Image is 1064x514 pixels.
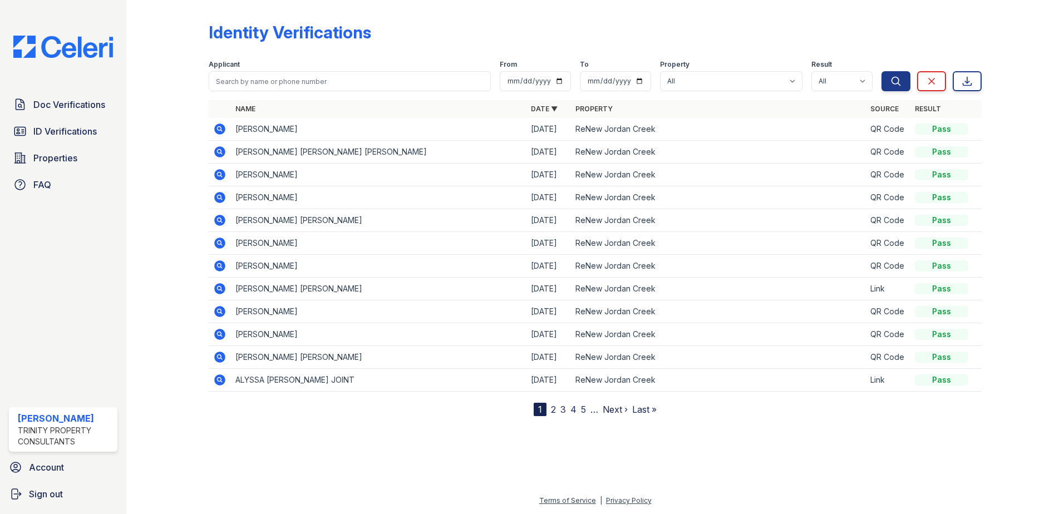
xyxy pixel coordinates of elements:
td: ReNew Jordan Creek [571,141,866,164]
td: [PERSON_NAME] [231,300,526,323]
td: ReNew Jordan Creek [571,186,866,209]
td: [DATE] [526,278,571,300]
td: QR Code [866,323,910,346]
div: 1 [534,403,546,416]
a: Date ▼ [531,105,558,113]
td: [DATE] [526,232,571,255]
td: [PERSON_NAME] [231,255,526,278]
td: [PERSON_NAME] [PERSON_NAME] [231,278,526,300]
td: ReNew Jordan Creek [571,209,866,232]
td: QR Code [866,118,910,141]
a: Property [575,105,613,113]
td: ReNew Jordan Creek [571,323,866,346]
div: Pass [915,215,968,226]
div: | [600,496,602,505]
td: [DATE] [526,118,571,141]
td: ReNew Jordan Creek [571,164,866,186]
td: Link [866,278,910,300]
div: Pass [915,260,968,271]
span: Properties [33,151,77,165]
div: Pass [915,352,968,363]
td: [PERSON_NAME] [PERSON_NAME] [PERSON_NAME] [231,141,526,164]
td: [DATE] [526,209,571,232]
td: [PERSON_NAME] [231,323,526,346]
a: Terms of Service [539,496,596,505]
label: To [580,60,589,69]
td: [DATE] [526,255,571,278]
a: Properties [9,147,117,169]
td: [PERSON_NAME] [231,164,526,186]
td: [DATE] [526,164,571,186]
td: QR Code [866,300,910,323]
td: ReNew Jordan Creek [571,300,866,323]
td: [DATE] [526,186,571,209]
a: Next › [603,404,628,415]
a: Result [915,105,941,113]
td: [DATE] [526,141,571,164]
label: Property [660,60,689,69]
td: [PERSON_NAME] [PERSON_NAME] [231,209,526,232]
span: Sign out [29,487,63,501]
td: QR Code [866,232,910,255]
td: ReNew Jordan Creek [571,118,866,141]
label: Applicant [209,60,240,69]
td: QR Code [866,209,910,232]
a: Sign out [4,483,122,505]
div: Pass [915,283,968,294]
a: Account [4,456,122,478]
a: ID Verifications [9,120,117,142]
img: CE_Logo_Blue-a8612792a0a2168367f1c8372b55b34899dd931a85d93a1a3d3e32e68fde9ad4.png [4,36,122,58]
td: [DATE] [526,300,571,323]
div: Pass [915,306,968,317]
div: Pass [915,374,968,385]
label: From [500,60,517,69]
td: Link [866,369,910,392]
td: [DATE] [526,369,571,392]
span: ID Verifications [33,125,97,138]
td: [PERSON_NAME] [231,232,526,255]
td: QR Code [866,346,910,369]
span: FAQ [33,178,51,191]
div: Trinity Property Consultants [18,425,113,447]
a: Doc Verifications [9,93,117,116]
td: QR Code [866,186,910,209]
td: ALYSSA [PERSON_NAME] JOINT [231,369,526,392]
td: [PERSON_NAME] [231,118,526,141]
td: ReNew Jordan Creek [571,232,866,255]
td: ReNew Jordan Creek [571,369,866,392]
td: ReNew Jordan Creek [571,255,866,278]
a: Privacy Policy [606,496,652,505]
a: Name [235,105,255,113]
td: QR Code [866,164,910,186]
a: Last » [632,404,657,415]
a: FAQ [9,174,117,196]
td: [DATE] [526,346,571,369]
div: Pass [915,146,968,157]
td: [DATE] [526,323,571,346]
div: [PERSON_NAME] [18,412,113,425]
td: ReNew Jordan Creek [571,278,866,300]
span: … [590,403,598,416]
div: Pass [915,123,968,135]
div: Pass [915,169,968,180]
td: QR Code [866,141,910,164]
span: Account [29,461,64,474]
a: 4 [570,404,577,415]
td: [PERSON_NAME] [PERSON_NAME] [231,346,526,369]
a: Source [870,105,899,113]
div: Pass [915,192,968,203]
td: QR Code [866,255,910,278]
a: 2 [551,404,556,415]
input: Search by name or phone number [209,71,491,91]
div: Pass [915,329,968,340]
span: Doc Verifications [33,98,105,111]
a: 5 [581,404,586,415]
td: [PERSON_NAME] [231,186,526,209]
div: Pass [915,238,968,249]
td: ReNew Jordan Creek [571,346,866,369]
a: 3 [560,404,566,415]
div: Identity Verifications [209,22,371,42]
label: Result [811,60,832,69]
